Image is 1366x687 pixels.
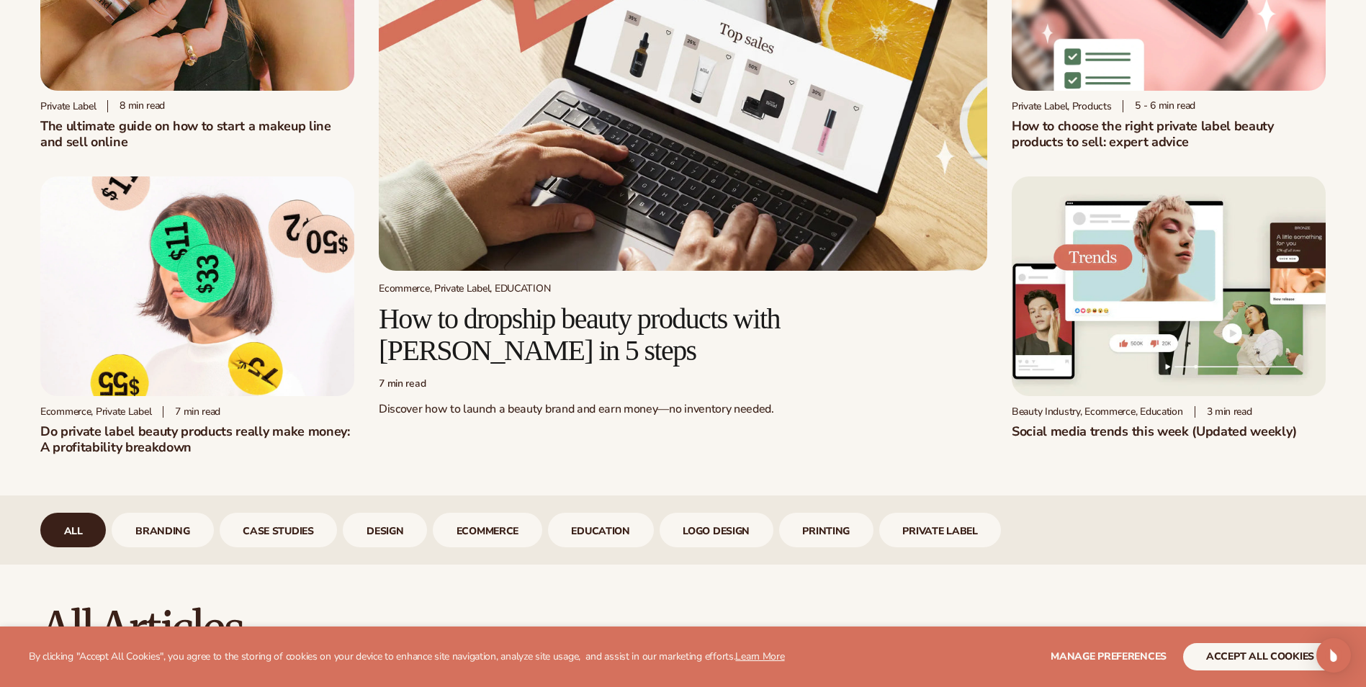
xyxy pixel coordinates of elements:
div: 7 min read [379,378,987,390]
p: Discover how to launch a beauty brand and earn money—no inventory needed. [379,402,987,417]
a: Profitability of private label company Ecommerce, Private Label 7 min readDo private label beauty... [40,176,354,455]
img: Social media trends this week (Updated weekly) [1012,176,1326,396]
a: All [40,513,106,547]
span: Manage preferences [1051,650,1167,663]
a: Social media trends this week (Updated weekly) Beauty Industry, Ecommerce, Education 3 min readSo... [1012,176,1326,439]
button: Manage preferences [1051,643,1167,670]
div: 5 - 6 min read [1123,100,1195,112]
a: branding [112,513,213,547]
a: design [343,513,427,547]
div: 3 min read [1195,406,1252,418]
button: accept all cookies [1183,643,1337,670]
div: 3 / 9 [220,513,338,547]
a: logo design [660,513,773,547]
div: Beauty Industry, Ecommerce, Education [1012,405,1183,418]
div: 8 min read [107,100,165,112]
div: 7 min read [163,406,220,418]
div: 6 / 9 [548,513,654,547]
h2: All articles [40,605,1326,653]
h2: How to choose the right private label beauty products to sell: expert advice [1012,118,1326,150]
div: 4 / 9 [343,513,427,547]
div: Private label [40,100,96,112]
div: Ecommerce, Private Label [40,405,151,418]
img: Profitability of private label company [40,176,354,396]
h2: Do private label beauty products really make money: A profitability breakdown [40,423,354,455]
p: By clicking "Accept All Cookies", you agree to the storing of cookies on your device to enhance s... [29,651,785,663]
a: case studies [220,513,338,547]
div: 1 / 9 [40,513,106,547]
div: Ecommerce, Private Label, EDUCATION [379,282,987,295]
div: Open Intercom Messenger [1316,638,1351,673]
div: 7 / 9 [660,513,773,547]
h2: Social media trends this week (Updated weekly) [1012,423,1326,439]
h2: How to dropship beauty products with [PERSON_NAME] in 5 steps [379,303,987,367]
div: 5 / 9 [433,513,542,547]
div: Private Label, Products [1012,100,1112,112]
div: 8 / 9 [779,513,873,547]
h1: The ultimate guide on how to start a makeup line and sell online [40,118,354,150]
a: Learn More [735,650,784,663]
a: Private Label [879,513,1002,547]
a: ecommerce [433,513,542,547]
a: Education [548,513,654,547]
div: 2 / 9 [112,513,213,547]
a: printing [779,513,873,547]
div: 9 / 9 [879,513,1002,547]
